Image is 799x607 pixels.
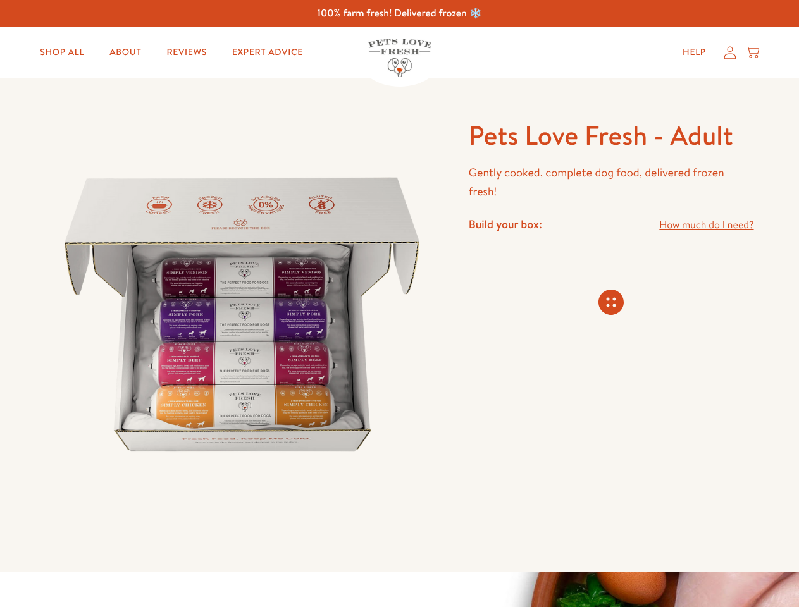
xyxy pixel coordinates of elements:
[368,39,431,77] img: Pets Love Fresh
[598,290,624,315] svg: Connecting store
[222,40,313,65] a: Expert Advice
[99,40,151,65] a: About
[156,40,216,65] a: Reviews
[659,217,753,234] a: How much do I need?
[672,40,716,65] a: Help
[469,163,754,202] p: Gently cooked, complete dog food, delivered frozen fresh!
[469,118,754,153] h1: Pets Love Fresh - Adult
[30,40,94,65] a: Shop All
[469,217,542,231] h4: Build your box:
[46,118,438,511] img: Pets Love Fresh - Adult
